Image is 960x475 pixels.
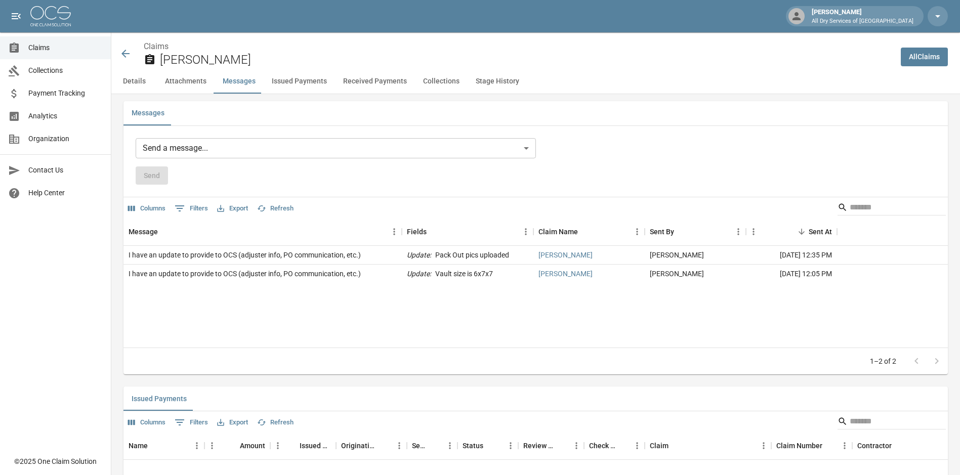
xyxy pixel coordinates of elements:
p: 1–2 of 2 [870,356,896,366]
div: Search [838,413,946,431]
div: Message [123,218,402,246]
p: Vault size is 6x7x7 [435,269,493,279]
button: Sort [148,439,162,453]
button: Sort [158,225,172,239]
div: Joe Antonelli [650,250,704,260]
button: Received Payments [335,69,415,94]
button: Menu [189,438,204,453]
button: Sort [483,439,497,453]
span: Collections [28,65,103,76]
button: Menu [630,224,645,239]
span: Organization [28,134,103,144]
div: Status [457,431,518,460]
div: Check Number [584,431,645,460]
button: Issued Payments [123,386,195,411]
button: Sort [674,225,688,239]
div: Issued Date [270,431,336,460]
a: AllClaims [901,48,948,66]
button: Issued Payments [264,69,335,94]
div: Contractor [857,431,892,460]
div: Claim [650,431,669,460]
div: Sent At [746,218,837,246]
button: Sort [427,225,441,239]
button: Menu [270,438,285,453]
button: Sort [795,225,809,239]
button: Sort [226,439,240,453]
div: related-list tabs [123,386,948,411]
div: Sent To [412,431,428,460]
p: All Dry Services of [GEOGRAPHIC_DATA] [812,17,913,26]
div: related-list tabs [123,101,948,125]
div: Name [123,431,204,460]
button: Menu [387,224,402,239]
a: [PERSON_NAME] [538,269,593,279]
div: Check Number [589,431,615,460]
p: Pack Out pics uploaded [435,250,509,260]
div: Claim Number [771,431,852,460]
button: Menu [756,438,771,453]
button: Sort [892,439,906,453]
button: Collections [415,69,468,94]
div: Claim [645,431,771,460]
div: Originating From [336,431,407,460]
button: Details [111,69,157,94]
div: Sent At [809,218,832,246]
button: Sort [669,439,683,453]
p: Update : [407,269,431,279]
div: I have an update to provide to OCS (adjuster info, PO communication, etc.) [129,269,361,279]
button: Sort [615,439,630,453]
div: Sent To [407,431,457,460]
button: Sort [822,439,837,453]
img: ocs-logo-white-transparent.png [30,6,71,26]
p: Update : [407,250,431,260]
span: Contact Us [28,165,103,176]
div: [DATE] 12:35 PM [746,246,837,265]
div: [PERSON_NAME] [808,7,917,25]
button: Menu [503,438,518,453]
div: [DATE] 12:05 PM [746,265,837,283]
button: Menu [569,438,584,453]
button: Refresh [255,415,296,430]
div: Name [129,431,148,460]
div: Issued Date [300,431,331,460]
button: Sort [285,439,300,453]
button: Attachments [157,69,215,94]
span: Help Center [28,188,103,198]
div: Send a message... [136,138,536,158]
button: Export [215,415,251,430]
div: Search [838,199,946,218]
button: Menu [518,224,533,239]
div: Fields [402,218,533,246]
div: Amount [204,431,270,460]
button: Sort [428,439,442,453]
span: Payment Tracking [28,88,103,99]
div: Sent By [650,218,674,246]
div: Originating From [341,431,378,460]
button: Menu [204,438,220,453]
button: Menu [392,438,407,453]
button: Menu [731,224,746,239]
div: Review Status [518,431,584,460]
a: [PERSON_NAME] [538,250,593,260]
button: Menu [746,224,761,239]
button: Menu [630,438,645,453]
div: I have an update to provide to OCS (adjuster info, PO communication, etc.) [129,250,361,260]
div: anchor tabs [111,69,960,94]
div: Fields [407,218,427,246]
button: Sort [578,225,592,239]
div: Joe Antonelli [650,269,704,279]
div: Claim Name [533,218,645,246]
div: Review Status [523,431,555,460]
div: Claim Number [776,431,822,460]
div: Amount [240,431,265,460]
span: Analytics [28,111,103,121]
button: Show filters [172,414,211,430]
div: Message [129,218,158,246]
button: Sort [378,439,392,453]
button: Messages [215,69,264,94]
button: Select columns [126,201,168,217]
div: Sent By [645,218,746,246]
button: Menu [837,438,852,453]
div: © 2025 One Claim Solution [14,456,97,466]
div: Claim Name [538,218,578,246]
